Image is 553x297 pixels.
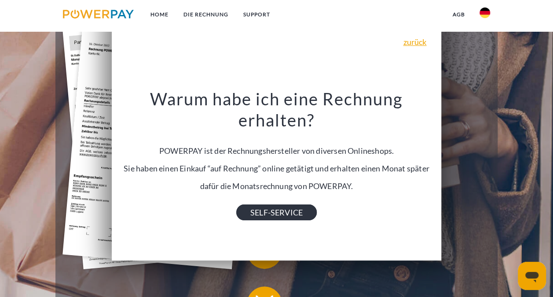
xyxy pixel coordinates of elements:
[143,7,176,22] a: Home
[117,89,436,131] h3: Warum habe ich eine Rechnung erhalten?
[117,89,436,212] div: POWERPAY ist der Rechnungshersteller von diversen Onlineshops. Sie haben einen Einkauf “auf Rechn...
[445,7,472,22] a: agb
[176,7,236,22] a: DIE RECHNUNG
[480,7,490,18] img: de
[236,204,317,220] a: SELF-SERVICE
[236,7,278,22] a: SUPPORT
[247,234,476,269] button: Hilfe-Center
[63,10,134,19] img: logo-powerpay.svg
[518,262,546,290] iframe: Schaltfläche zum Öffnen des Messaging-Fensters
[403,38,426,46] a: zurück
